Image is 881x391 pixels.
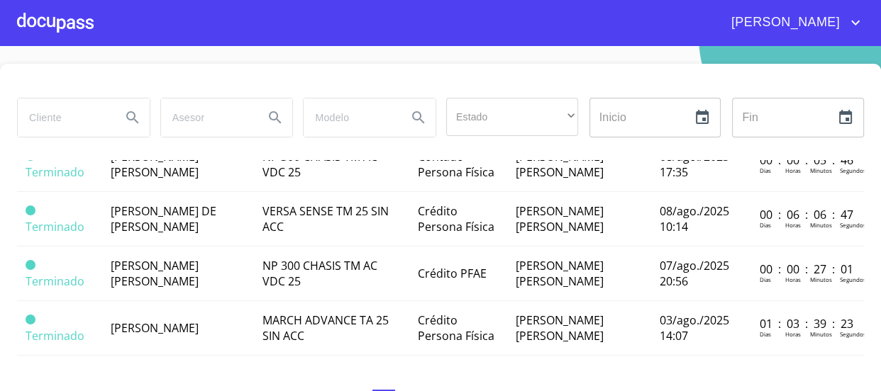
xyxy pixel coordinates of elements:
[401,101,436,135] button: Search
[26,260,35,270] span: Terminado
[760,261,855,277] p: 00 : 00 : 27 : 01
[418,203,494,234] span: Crédito Persona Física
[760,330,771,338] p: Dias
[760,276,771,283] p: Dias
[304,98,396,137] input: search
[111,149,199,180] span: [PERSON_NAME] [PERSON_NAME]
[840,330,866,338] p: Segundos
[262,312,389,344] span: MARCH ADVANCE TA 25 SIN ACC
[721,11,864,34] button: account of current user
[161,98,253,137] input: search
[785,276,801,283] p: Horas
[660,149,729,180] span: 08/ago./2025 17:35
[116,101,150,135] button: Search
[785,166,801,174] p: Horas
[418,149,494,180] span: Contado Persona Física
[660,203,729,234] span: 08/ago./2025 10:14
[111,320,199,336] span: [PERSON_NAME]
[262,203,389,234] span: VERSA SENSE TM 25 SIN ACC
[760,166,771,174] p: Dias
[26,219,84,234] span: Terminado
[810,166,832,174] p: Minutos
[760,316,855,331] p: 01 : 03 : 39 : 23
[760,207,855,222] p: 00 : 06 : 06 : 47
[26,328,84,344] span: Terminado
[515,149,603,180] span: [PERSON_NAME] [PERSON_NAME]
[660,312,729,344] span: 03/ago./2025 14:07
[26,314,35,324] span: Terminado
[258,101,292,135] button: Search
[26,164,84,180] span: Terminado
[810,276,832,283] p: Minutos
[111,203,216,234] span: [PERSON_NAME] DE [PERSON_NAME]
[840,221,866,229] p: Segundos
[785,221,801,229] p: Horas
[111,258,199,289] span: [PERSON_NAME] [PERSON_NAME]
[262,149,377,180] span: NP 300 CHASIS TM AC VDC 25
[515,258,603,289] span: [PERSON_NAME] [PERSON_NAME]
[262,258,377,289] span: NP 300 CHASIS TM AC VDC 25
[418,266,487,281] span: Crédito PFAE
[515,203,603,234] span: [PERSON_NAME] [PERSON_NAME]
[810,221,832,229] p: Minutos
[18,98,110,137] input: search
[760,221,771,229] p: Dias
[840,276,866,283] p: Segundos
[446,98,578,136] div: ​
[840,166,866,174] p: Segundos
[760,152,855,168] p: 00 : 00 : 05 : 46
[721,11,847,34] span: [PERSON_NAME]
[660,258,729,289] span: 07/ago./2025 20:56
[515,312,603,344] span: [PERSON_NAME] [PERSON_NAME]
[810,330,832,338] p: Minutos
[26,273,84,289] span: Terminado
[26,205,35,215] span: Terminado
[785,330,801,338] p: Horas
[418,312,494,344] span: Crédito Persona Física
